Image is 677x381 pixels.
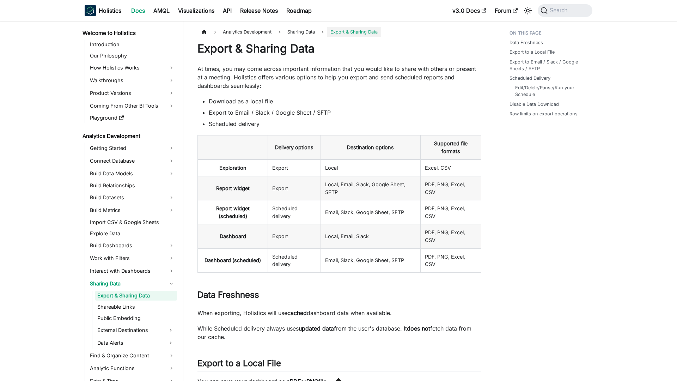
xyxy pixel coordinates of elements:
a: Welcome to Holistics [80,28,177,38]
th: Exploration [198,159,268,176]
a: Build Datasets [88,192,177,203]
strong: updated data [299,325,334,332]
strong: does not [407,325,430,332]
a: HolisticsHolisticsHolistics [85,5,121,16]
a: Build Relationships [88,181,177,190]
a: Data Freshness [510,39,543,46]
a: External Destinations [95,325,164,336]
a: Introduction [88,40,177,49]
a: Analytic Functions [88,363,177,374]
th: Destination options [321,135,420,160]
a: Export to a Local File [510,49,555,55]
a: Export & Sharing Data [95,291,177,301]
a: Edit/Delete/Pause/Run your Schedule [515,84,585,98]
button: Switch between dark and light mode (currently system mode) [522,5,533,16]
td: PDF, PNG, Excel, CSV [420,224,481,248]
a: Our Philosophy [88,51,177,61]
a: Forum [490,5,522,16]
td: PDF, PNG, Excel, CSV [420,176,481,200]
a: Visualizations [174,5,219,16]
a: Shareable Links [95,302,177,312]
span: Search [548,7,572,14]
a: Roadmap [282,5,316,16]
a: Product Versions [88,87,177,99]
td: PDF, PNG, Excel, CSV [420,200,481,224]
a: v3.0 Docs [448,5,490,16]
nav: Breadcrumbs [197,27,481,37]
th: Report widget [198,176,268,200]
a: Import CSV & Google Sheets [88,217,177,227]
b: Holistics [99,6,121,15]
a: Disable Data Download [510,101,559,108]
td: Scheduled delivery [268,248,321,272]
h2: Data Freshness [197,290,481,303]
button: Search (Command+K) [538,4,592,17]
td: Local, Email, Slack, Google Sheet, SFTP [321,176,420,200]
a: Analytics Development [80,131,177,141]
a: Row limits on export operations [510,110,578,117]
h1: Export & Sharing Data [197,42,481,56]
h2: Export to a Local File [197,358,481,371]
th: Supported file formats [420,135,481,160]
a: Interact with Dashboards [88,265,177,277]
a: Public Embedding [95,313,177,323]
a: Playground [88,113,177,123]
p: While Scheduled delivery always uses from the user's database. It fetch data from our cache. [197,324,481,341]
a: Export to Email / Slack / Google Sheets / SFTP [510,59,588,72]
td: PDF, PNG, Excel, CSV [420,248,481,272]
span: Export & Sharing Data [327,27,381,37]
strong: cached [287,309,307,316]
td: Export [268,224,321,248]
th: Report widget (scheduled) [198,200,268,224]
li: Export to Email / Slack / Google Sheet / SFTP [209,108,481,117]
td: Email, Slack, Google Sheet, SFTP [321,248,420,272]
a: Explore Data [88,229,177,238]
a: Coming From Other BI Tools [88,100,177,111]
a: Build Dashboards [88,240,177,251]
nav: Docs sidebar [78,21,183,381]
th: Delivery options [268,135,321,160]
button: Expand sidebar category 'External Destinations' [164,325,177,336]
a: Build Data Models [88,168,177,179]
th: Dashboard (scheduled) [198,248,268,272]
td: Local [321,159,420,176]
a: Release Notes [236,5,282,16]
button: Expand sidebar category 'Data Alerts' [164,337,177,349]
td: Export [268,159,321,176]
a: API [219,5,236,16]
a: Getting Started [88,143,177,154]
a: Docs [127,5,149,16]
li: Download as a local file [209,97,481,105]
a: Work with Filters [88,253,177,264]
a: Build Metrics [88,205,177,216]
img: Holistics [85,5,96,16]
span: Analytics Development [219,27,275,37]
a: Scheduled Delivery [510,75,550,81]
a: Connect Database [88,155,177,167]
li: Scheduled delivery [209,120,481,128]
td: Scheduled delivery [268,200,321,224]
a: Walkthroughs [88,75,177,86]
th: Dashboard [198,224,268,248]
td: Excel, CSV [420,159,481,176]
a: Find & Organize Content [88,350,177,361]
a: Home page [197,27,211,37]
a: AMQL [149,5,174,16]
a: How Holistics Works [88,62,177,73]
td: Export [268,176,321,200]
td: Email, Slack, Google Sheet, SFTP [321,200,420,224]
a: Sharing Data [88,278,177,289]
span: Sharing Data [284,27,318,37]
a: Data Alerts [95,337,164,349]
p: When exporting, Holistics will use dashboard data when available. [197,309,481,317]
p: At times, you may come across important information that you would like to share with others or p... [197,65,481,90]
td: Local, Email, Slack [321,224,420,248]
